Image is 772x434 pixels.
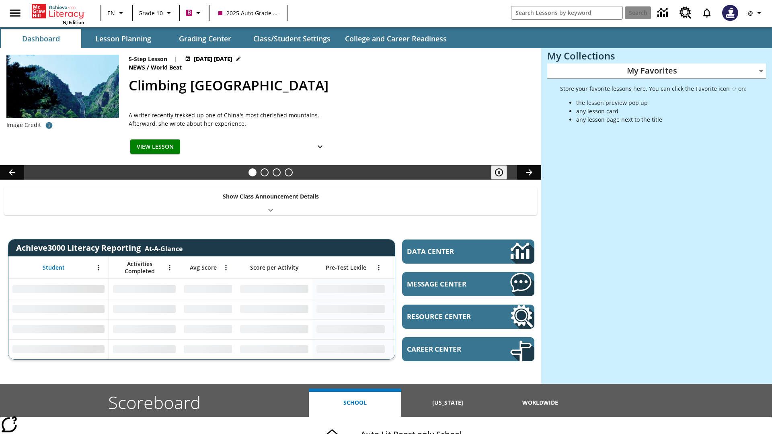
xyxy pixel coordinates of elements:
button: Slide 2 Defining Our Government's Purpose [261,168,269,176]
div: No Data, [389,339,465,359]
button: Profile/Settings [743,6,769,20]
button: Slide 4 Career Lesson [285,168,293,176]
p: Store your favorite lessons here. You can click the Favorite icon ♡ on: [560,84,747,93]
div: A writer recently trekked up one of China's most cherished mountains. Afterward, she wrote about ... [129,111,330,128]
button: Class/Student Settings [247,29,337,48]
div: No Data, [389,299,465,319]
button: Dashboard [1,29,81,48]
button: Slide 3 Pre-release lesson [273,168,281,176]
span: Avg Score [190,264,217,271]
a: Home [32,3,84,19]
button: Worldwide [494,389,587,417]
button: Boost Class color is violet red. Change class color [183,6,206,20]
a: Data Center [402,240,534,264]
a: Career Center [402,337,534,361]
div: No Data, [109,279,180,299]
button: Language: EN, Select a language [104,6,129,20]
span: Message Center [407,279,486,289]
h3: My Collections [547,50,766,61]
button: Show Details [312,139,328,154]
img: 6000 stone steps to climb Mount Tai in Chinese countryside [6,55,119,118]
span: Career Center [407,344,486,354]
span: [DATE] [DATE] [194,55,232,63]
button: Open Menu [220,262,232,274]
p: 5-Step Lesson [129,55,167,63]
div: No Data, [109,299,180,319]
a: Resource Center, Will open in new tab [675,2,696,24]
button: School [309,389,401,417]
button: Open Menu [373,262,385,274]
div: Home [32,2,84,25]
div: No Data, [109,319,180,339]
p: Show Class Announcement Details [223,192,319,201]
button: Select a new avatar [717,2,743,23]
button: [US_STATE] [401,389,494,417]
span: World Beat [151,63,183,72]
button: Open Menu [92,262,105,274]
li: any lesson page next to the title [576,115,747,124]
a: Resource Center, Will open in new tab [402,305,534,329]
div: No Data, [180,279,236,299]
input: search field [511,6,622,19]
button: Jul 22 - Jun 30 Choose Dates [183,55,243,63]
div: No Data, [389,279,465,299]
li: any lesson card [576,107,747,115]
span: Activities Completed [113,260,166,275]
div: No Data, [180,299,236,319]
button: Lesson Planning [83,29,163,48]
button: Grading Center [165,29,245,48]
span: Data Center [407,247,483,256]
button: Credit for photo and all related images: Public Domain/Charlie Fong [41,118,57,133]
div: No Data, [109,339,180,359]
div: Show Class Announcement Details [4,187,537,215]
span: Student [43,264,65,271]
span: / [147,63,149,71]
span: Grade 10 [138,9,163,17]
div: At-A-Glance [145,243,183,253]
button: Lesson carousel, Next [517,165,541,180]
span: News [129,63,147,72]
div: No Data, [180,339,236,359]
li: the lesson preview pop up [576,98,747,107]
div: Pause [491,165,515,180]
a: Data Center [653,2,675,24]
button: Grade: Grade 10, Select a grade [135,6,177,20]
a: Message Center [402,272,534,296]
p: Image Credit [6,121,41,129]
span: Pre-Test Lexile [326,264,366,271]
div: No Data, [180,319,236,339]
span: | [174,55,177,63]
span: Score per Activity [250,264,299,271]
button: View Lesson [130,139,180,154]
div: My Favorites [547,63,766,79]
span: 2025 Auto Grade 10 [218,9,278,17]
span: @ [748,9,753,17]
div: No Data, [389,319,465,339]
span: Achieve3000 Literacy Reporting [16,242,183,253]
button: Slide 1 Climbing Mount Tai [248,168,257,176]
span: Resource Center [407,312,486,321]
span: NJ Edition [63,19,84,25]
span: EN [107,9,115,17]
button: Open Menu [164,262,176,274]
span: B [187,8,191,18]
h2: Climbing Mount Tai [129,75,532,96]
img: Avatar [722,5,738,21]
button: College and Career Readiness [339,29,453,48]
a: Notifications [696,2,717,23]
button: Pause [491,165,507,180]
button: Open side menu [3,1,27,25]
